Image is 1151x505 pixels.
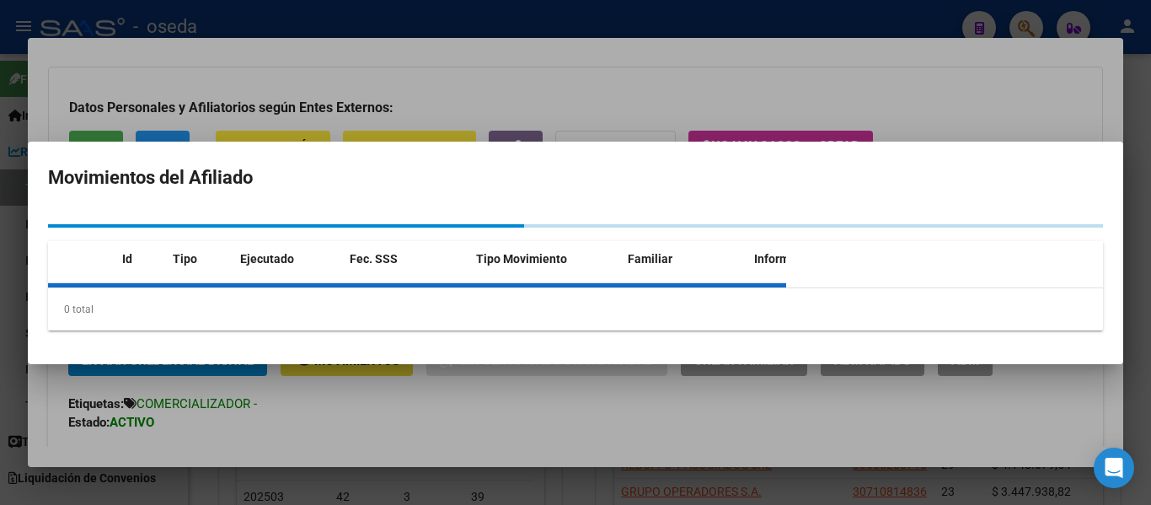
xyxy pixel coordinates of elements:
[343,241,469,277] datatable-header-cell: Fec. SSS
[122,252,132,266] span: Id
[621,241,747,277] datatable-header-cell: Familiar
[469,241,621,277] datatable-header-cell: Tipo Movimiento
[173,252,197,266] span: Tipo
[1094,448,1134,488] div: Open Intercom Messenger
[628,252,672,266] span: Familiar
[166,241,233,277] datatable-header-cell: Tipo
[476,252,567,266] span: Tipo Movimiento
[115,241,166,277] datatable-header-cell: Id
[233,241,343,277] datatable-header-cell: Ejecutado
[350,252,398,266] span: Fec. SSS
[48,162,1103,194] h2: Movimientos del Afiliado
[240,252,294,266] span: Ejecutado
[754,252,838,266] span: Informable SSS
[48,288,1103,330] div: 0 total
[747,241,874,277] datatable-header-cell: Informable SSS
